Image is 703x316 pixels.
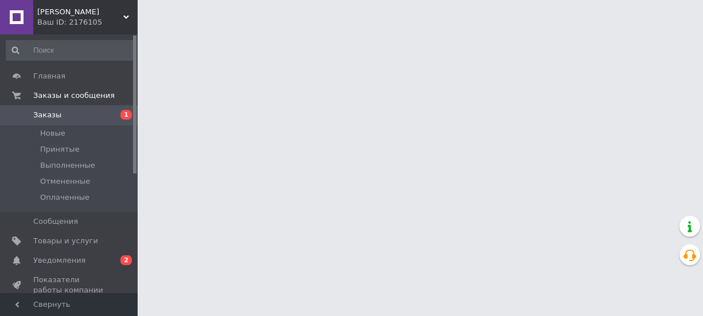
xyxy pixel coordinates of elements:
[37,17,138,27] div: Ваш ID: 2176105
[40,192,89,203] span: Оплаченные
[40,160,95,171] span: Выполненные
[33,71,65,81] span: Главная
[33,110,61,120] span: Заказы
[37,7,123,17] span: Маркет Плюс
[120,110,132,120] span: 1
[120,255,132,265] span: 2
[40,176,90,187] span: Отмененные
[6,40,135,61] input: Поиск
[40,144,80,155] span: Принятые
[33,90,115,101] span: Заказы и сообщения
[33,255,85,266] span: Уведомления
[40,128,65,139] span: Новые
[33,236,98,246] span: Товары и услуги
[33,275,106,295] span: Показатели работы компании
[33,216,78,227] span: Сообщения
